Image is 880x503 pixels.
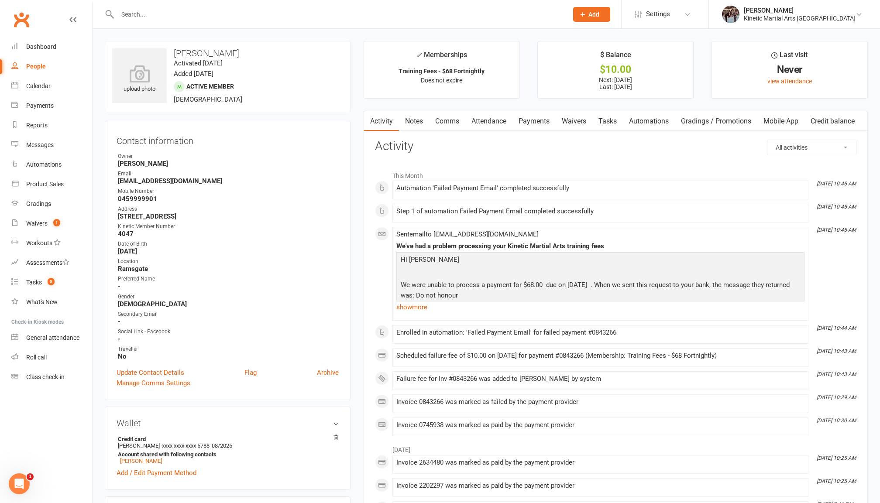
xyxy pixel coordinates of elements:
[118,283,339,291] strong: -
[11,175,92,194] a: Product Sales
[546,76,685,90] p: Next: [DATE] Last: [DATE]
[26,279,42,286] div: Tasks
[118,222,339,231] div: Kinetic Member Number
[396,398,804,406] div: Invoice 0843266 was marked as failed by the payment provider
[26,161,62,168] div: Automations
[118,152,339,161] div: Owner
[117,418,339,428] h3: Wallet
[11,155,92,175] a: Automations
[817,417,856,424] i: [DATE] 10:30 AM
[817,371,856,377] i: [DATE] 10:43 AM
[117,378,190,388] a: Manage Comms Settings
[11,253,92,273] a: Assessments
[118,436,334,442] strong: Credit card
[26,354,47,361] div: Roll call
[244,367,257,378] a: Flag
[118,257,339,266] div: Location
[771,49,808,65] div: Last visit
[118,212,339,220] strong: [STREET_ADDRESS]
[118,230,339,238] strong: 4047
[118,275,339,283] div: Preferred Name
[11,194,92,214] a: Gradings
[26,102,54,109] div: Payments
[118,318,339,325] strong: -
[592,111,623,131] a: Tasks
[396,230,539,238] span: Sent email to [EMAIL_ADDRESS][DOMAIN_NAME]
[399,68,485,75] strong: Training Fees - $68 Fortnightly
[512,111,556,131] a: Payments
[429,111,465,131] a: Comms
[396,301,804,313] a: show more
[11,96,92,116] a: Payments
[10,9,32,31] a: Clubworx
[174,59,223,67] time: Activated [DATE]
[11,367,92,387] a: Class kiosk mode
[118,160,339,168] strong: [PERSON_NAME]
[26,240,52,246] div: Workouts
[174,96,242,103] span: [DEMOGRAPHIC_DATA]
[27,473,34,480] span: 1
[26,259,69,266] div: Assessments
[375,140,856,153] h3: Activity
[212,442,232,449] span: 08/2025
[396,375,804,383] div: Failure fee for Inv #0843266 was added to [PERSON_NAME] by system
[118,300,339,308] strong: [DEMOGRAPHIC_DATA]
[11,292,92,312] a: What's New
[186,83,234,90] span: Active member
[399,111,429,131] a: Notes
[162,442,210,449] span: xxxx xxxx xxxx 5788
[118,328,339,336] div: Social Link - Facebook
[118,177,339,185] strong: [EMAIL_ADDRESS][DOMAIN_NAME]
[118,170,339,178] div: Email
[117,367,184,378] a: Update Contact Details
[817,394,856,400] i: [DATE] 10:29 AM
[118,310,339,318] div: Secondary Email
[722,6,739,23] img: thumb_image1665806850.png
[26,373,65,380] div: Class check-in
[11,214,92,233] a: Waivers 1
[396,482,804,489] div: Invoice 2202297 was marked as paid by the payment provider
[11,57,92,76] a: People
[11,348,92,367] a: Roll call
[396,459,804,466] div: Invoice 2634480 was marked as paid by the payment provider
[817,348,856,354] i: [DATE] 10:43 AM
[399,254,802,267] p: Hi [PERSON_NAME]
[804,111,861,131] a: Credit balance
[118,335,339,343] strong: -
[26,220,48,227] div: Waivers
[646,4,670,24] span: Settings
[364,111,399,131] a: Activity
[817,325,856,331] i: [DATE] 10:44 AM
[118,293,339,301] div: Gender
[120,458,162,464] a: [PERSON_NAME]
[26,43,56,50] div: Dashboard
[26,122,48,129] div: Reports
[11,135,92,155] a: Messages
[53,219,60,226] span: 1
[421,77,462,84] span: Does not expire
[588,11,599,18] span: Add
[26,82,51,89] div: Calendar
[117,133,339,146] h3: Contact information
[115,8,562,21] input: Search...
[720,65,859,74] div: Never
[546,65,685,74] div: $10.00
[396,421,804,429] div: Invoice 0745938 was marked as paid by the payment provider
[174,70,213,78] time: Added [DATE]
[396,352,804,359] div: Scheduled failure fee of $10.00 on [DATE] for payment #0843266 (Membership: Training Fees - $68 F...
[556,111,592,131] a: Waivers
[11,273,92,292] a: Tasks 5
[817,478,856,484] i: [DATE] 10:25 AM
[112,48,343,58] h3: [PERSON_NAME]
[26,141,54,148] div: Messages
[416,49,467,65] div: Memberships
[118,195,339,203] strong: 0459999901
[744,7,856,14] div: [PERSON_NAME]
[26,181,64,188] div: Product Sales
[573,7,610,22] button: Add
[117,435,339,465] li: [PERSON_NAME]
[11,116,92,135] a: Reports
[9,473,30,494] iframe: Intercom live chat
[416,51,422,59] i: ✓
[112,65,167,94] div: upload photo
